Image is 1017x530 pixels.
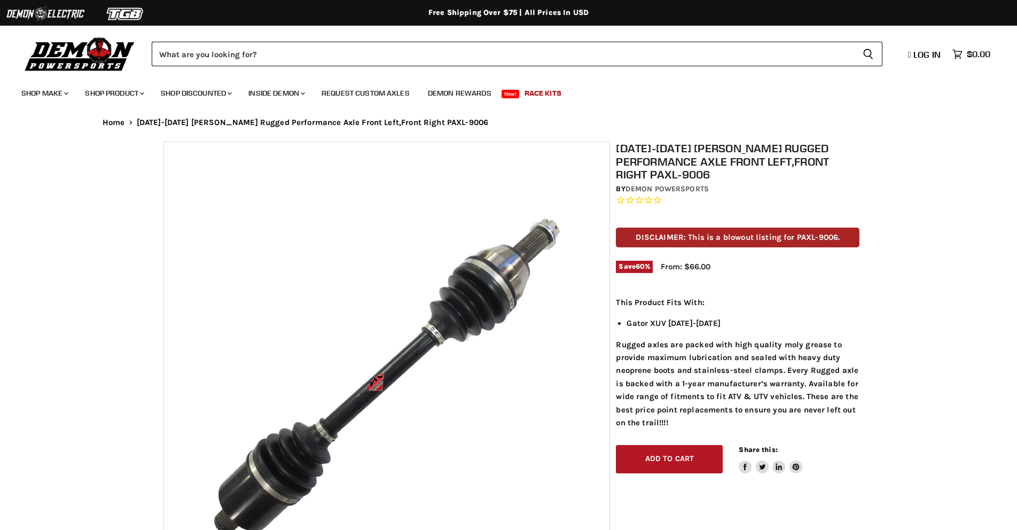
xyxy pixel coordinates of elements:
[153,82,238,104] a: Shop Discounted
[645,454,694,463] span: Add to cart
[947,46,996,62] a: $0.00
[517,82,569,104] a: Race Kits
[739,446,777,454] span: Share this:
[81,118,936,127] nav: Breadcrumbs
[314,82,418,104] a: Request Custom Axles
[967,49,990,59] span: $0.00
[240,82,311,104] a: Inside Demon
[103,118,125,127] a: Home
[627,317,859,330] li: Gator XUV [DATE]-[DATE]
[152,42,882,66] form: Product
[616,228,859,247] p: DISCLAIMER: This is a blowout listing for PAXL-9006.
[616,296,859,429] div: Rugged axles are packed with high quality moly grease to provide maximum lubrication and sealed w...
[854,42,882,66] button: Search
[5,4,85,24] img: Demon Electric Logo 2
[81,8,936,18] div: Free Shipping Over $75 | All Prices In USD
[616,195,859,206] span: Rated 0.0 out of 5 stars 0 reviews
[625,184,709,193] a: Demon Powersports
[13,82,75,104] a: Shop Make
[152,42,854,66] input: Search
[77,82,151,104] a: Shop Product
[616,296,859,309] p: This Product Fits With:
[739,445,802,473] aside: Share this:
[913,49,941,60] span: Log in
[85,4,166,24] img: TGB Logo 2
[903,50,947,59] a: Log in
[661,262,710,271] span: From: $66.00
[21,35,138,73] img: Demon Powersports
[616,261,653,272] span: Save %
[616,445,723,473] button: Add to cart
[636,262,645,270] span: 60
[420,82,499,104] a: Demon Rewards
[13,78,988,104] ul: Main menu
[502,90,520,98] span: New!
[616,142,859,181] h1: [DATE]-[DATE] [PERSON_NAME] Rugged Performance Axle Front Left,Front Right PAXL-9006
[137,118,489,127] span: [DATE]-[DATE] [PERSON_NAME] Rugged Performance Axle Front Left,Front Right PAXL-9006
[616,183,859,195] div: by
